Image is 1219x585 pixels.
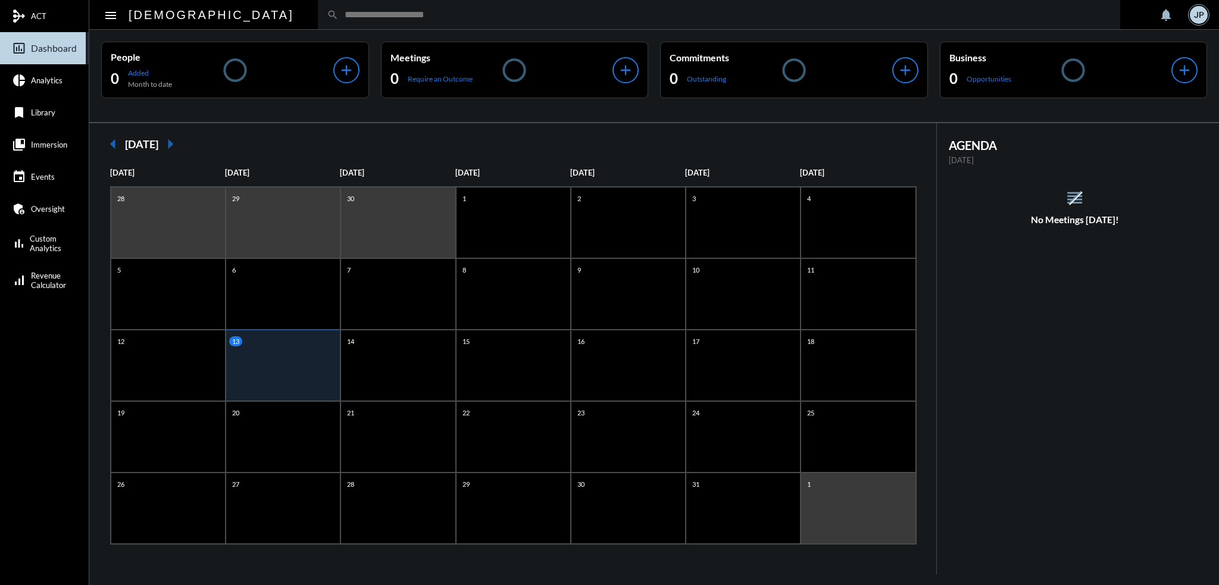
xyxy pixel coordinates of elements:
[158,132,182,156] mat-icon: arrow_right
[31,11,46,21] span: ACT
[689,479,702,489] p: 31
[949,138,1202,152] h2: AGENDA
[31,108,55,117] span: Library
[804,193,814,204] p: 4
[574,193,584,204] p: 2
[804,336,817,346] p: 18
[31,43,77,54] span: Dashboard
[110,168,225,177] p: [DATE]
[685,168,800,177] p: [DATE]
[12,236,25,251] mat-icon: bar_chart
[804,408,817,418] p: 25
[455,168,570,177] p: [DATE]
[1190,6,1208,24] div: JP
[460,479,473,489] p: 29
[12,170,26,184] mat-icon: event
[12,137,26,152] mat-icon: collections_bookmark
[344,265,354,275] p: 7
[31,271,66,290] span: Revenue Calculator
[12,202,26,216] mat-icon: admin_panel_settings
[12,73,26,87] mat-icon: pie_chart
[225,168,340,177] p: [DATE]
[229,193,242,204] p: 29
[12,9,26,23] mat-icon: mediation
[229,408,242,418] p: 20
[229,479,242,489] p: 27
[12,273,26,287] mat-icon: signal_cellular_alt
[31,76,62,85] span: Analytics
[101,132,125,156] mat-icon: arrow_left
[31,140,67,149] span: Immersion
[129,5,294,24] h2: [DEMOGRAPHIC_DATA]
[460,336,473,346] p: 15
[114,479,127,489] p: 26
[125,137,158,151] h2: [DATE]
[460,408,473,418] p: 22
[114,265,124,275] p: 5
[344,479,357,489] p: 28
[574,336,587,346] p: 16
[229,265,239,275] p: 6
[949,155,1202,165] p: [DATE]
[800,168,915,177] p: [DATE]
[229,336,242,346] p: 13
[689,193,699,204] p: 3
[574,408,587,418] p: 23
[327,9,339,21] mat-icon: search
[570,168,685,177] p: [DATE]
[689,408,702,418] p: 24
[114,193,127,204] p: 28
[574,479,587,489] p: 30
[1159,8,1173,22] mat-icon: notifications
[1065,188,1084,208] mat-icon: reorder
[574,265,584,275] p: 9
[30,234,86,253] span: Custom Analytics
[689,336,702,346] p: 17
[804,265,817,275] p: 11
[114,408,127,418] p: 19
[31,172,55,182] span: Events
[104,8,118,23] mat-icon: Side nav toggle icon
[804,479,814,489] p: 1
[937,214,1214,225] h5: No Meetings [DATE]!
[344,408,357,418] p: 21
[31,204,65,214] span: Oversight
[340,168,455,177] p: [DATE]
[114,336,127,346] p: 12
[460,193,469,204] p: 1
[12,105,26,120] mat-icon: bookmark
[344,336,357,346] p: 14
[460,265,469,275] p: 8
[99,3,123,27] button: Toggle sidenav
[12,41,26,55] mat-icon: insert_chart_outlined
[689,265,702,275] p: 10
[344,193,357,204] p: 30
